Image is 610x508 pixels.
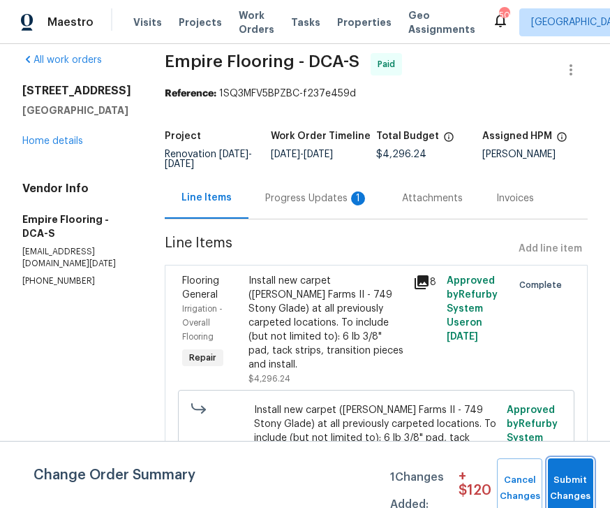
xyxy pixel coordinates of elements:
span: [DATE] [271,150,300,159]
h4: Vendor Info [22,182,131,196]
span: Approved by Refurby System User on [447,276,498,342]
span: The hpm assigned to this work order. [556,131,567,150]
h5: Work Order Timeline [271,131,371,141]
span: Geo Assignments [408,8,475,36]
span: Complete [519,278,567,292]
span: Line Items [165,236,513,262]
span: Maestro [47,15,94,29]
a: Home details [22,136,83,146]
span: Repair [184,351,222,365]
div: Progress Updates [265,191,369,205]
h5: Project [165,131,201,141]
h5: Assigned HPM [482,131,552,141]
div: [PERSON_NAME] [482,150,588,159]
p: [PHONE_NUMBER] [22,275,131,287]
b: Reference: [165,89,216,99]
span: Visits [133,15,162,29]
p: [EMAIL_ADDRESS][DOMAIN_NAME][DATE] [22,246,131,270]
span: [DATE] [219,150,248,159]
span: Projects [179,15,222,29]
span: Work Orders [239,8,274,36]
span: Install new carpet ([PERSON_NAME] Farms II - 749 Stony Glade) at all previously carpeted location... [254,403,498,459]
span: $4,296.24 [248,375,290,383]
div: 1SQ3MFV5BPZBC-f237e459d [165,87,588,101]
a: All work orders [22,55,102,65]
span: [DATE] [304,150,333,159]
span: Flooring General [182,276,219,300]
h5: Total Budget [376,131,439,141]
span: - [271,150,333,159]
span: Paid [378,57,401,71]
span: [DATE] [165,159,194,169]
span: Properties [337,15,392,29]
div: Attachments [402,191,463,205]
h2: [STREET_ADDRESS] [22,84,131,98]
div: 8 [413,274,438,291]
span: The total cost of line items that have been proposed by Opendoor. This sum includes line items th... [443,131,454,150]
span: $4,296.24 [376,150,426,159]
span: Approved by Refurby System User on [507,405,574,457]
h5: Empire Flooring - DCA-S [22,212,131,240]
div: 50 [499,8,509,22]
span: Tasks [291,17,320,27]
span: Renovation [165,150,252,169]
span: - [165,150,252,169]
div: Install new carpet ([PERSON_NAME] Farms II - 749 Stony Glade) at all previously carpeted location... [248,274,406,372]
span: Submit Changes [555,472,586,505]
span: [DATE] [447,332,478,342]
span: Empire Flooring - DCA-S [165,53,359,70]
span: Cancel Changes [504,472,535,505]
div: Line Items [181,191,232,205]
h5: [GEOGRAPHIC_DATA] [22,103,131,117]
div: Invoices [496,191,534,205]
div: 1 [351,191,365,205]
span: Irrigation - Overall Flooring [182,305,223,341]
